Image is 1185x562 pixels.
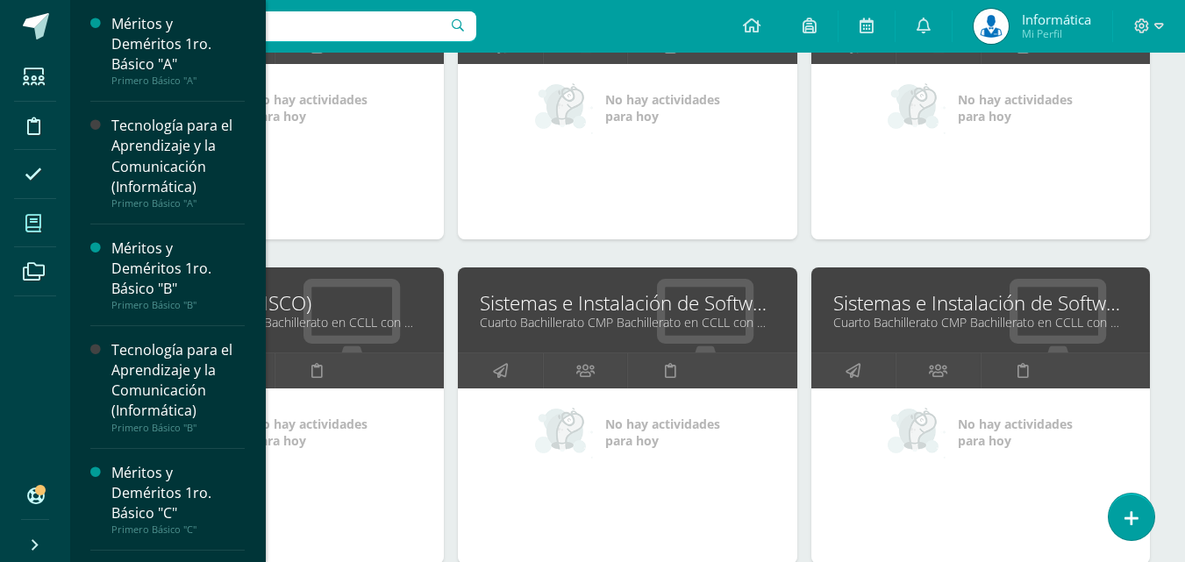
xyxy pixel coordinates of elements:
span: No hay actividades para hoy [605,91,720,124]
a: Tecnología para el Aprendizaje y la Comunicación (Informática)Primero Básico "A" [111,116,245,209]
a: Cuarto Bachillerato CMP Bachillerato en CCLL con Orientación en Computación "D" [833,314,1128,331]
div: Méritos y Deméritos 1ro. Básico "B" [111,238,245,299]
div: Tecnología para el Aprendizaje y la Comunicación (Informática) [111,116,245,196]
img: no_activities_small.png [888,406,946,459]
div: Primero Básico "C" [111,523,245,536]
a: Cuarto Bachillerato CMP Bachillerato en CCLL con Orientación en Computación "C" [480,314,775,331]
div: Primero Básico "B" [111,422,245,434]
img: no_activities_small.png [535,82,593,134]
div: Méritos y Deméritos 1ro. Básico "C" [111,463,245,523]
span: No hay actividades para hoy [253,91,368,124]
img: no_activities_small.png [535,406,593,459]
a: Méritos y Deméritos 1ro. Básico "B"Primero Básico "B" [111,238,245,311]
span: No hay actividades para hoy [958,91,1073,124]
a: Méritos y Deméritos 1ro. Básico "C"Primero Básico "C" [111,463,245,536]
span: No hay actividades para hoy [958,416,1073,449]
div: Méritos y Deméritos 1ro. Básico "A" [111,14,245,75]
div: Tecnología para el Aprendizaje y la Comunicación (Informática) [111,340,245,421]
span: Informática [1022,11,1091,28]
div: Primero Básico "A" [111,197,245,210]
span: No hay actividades para hoy [253,416,368,449]
img: da59f6ea21f93948affb263ca1346426.png [974,9,1009,44]
a: Sistemas e Instalación de Software (Desarrollo de Software) [480,289,775,317]
a: Laboratorio I (CISCO) [127,289,422,317]
a: Méritos y Deméritos 1ro. Básico "A"Primero Básico "A" [111,14,245,87]
a: Cuarto Bachillerato CMP Bachillerato en CCLL con Orientación en Computación "E" [127,314,422,331]
a: Sistemas e Instalación de Software (Desarrollo de Software) [833,289,1128,317]
span: Mi Perfil [1022,26,1091,41]
div: Primero Básico "B" [111,299,245,311]
img: no_activities_small.png [888,82,946,134]
span: No hay actividades para hoy [605,416,720,449]
input: Busca un usuario... [82,11,476,41]
a: Tecnología para el Aprendizaje y la Comunicación (Informática)Primero Básico "B" [111,340,245,433]
div: Primero Básico "A" [111,75,245,87]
